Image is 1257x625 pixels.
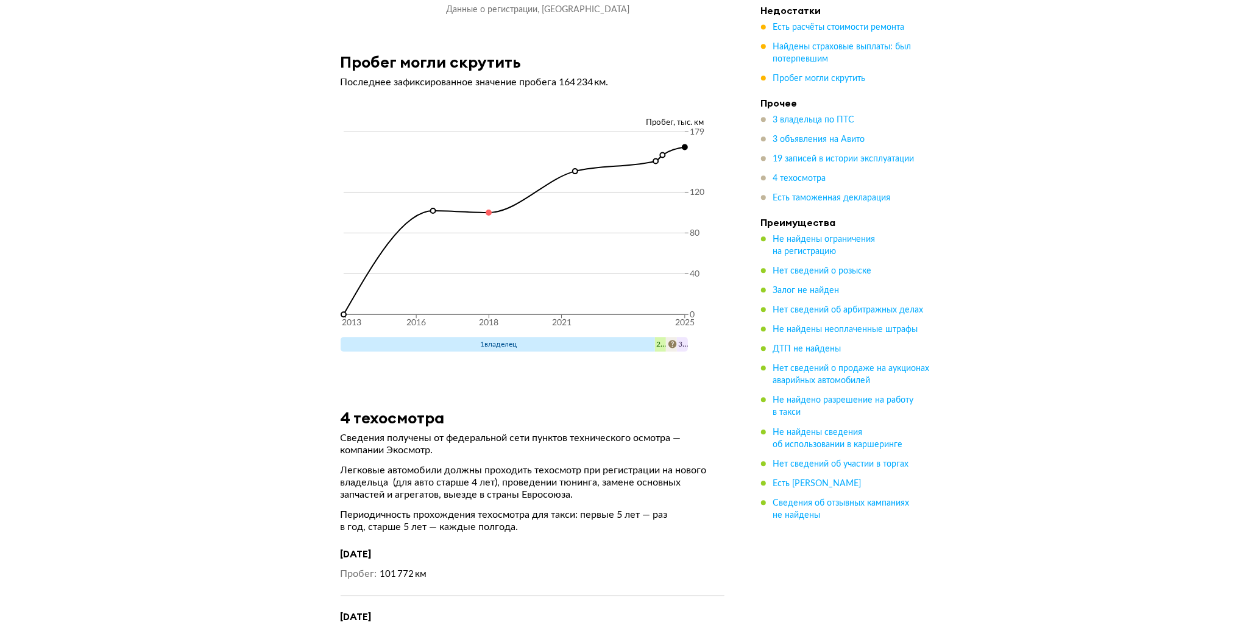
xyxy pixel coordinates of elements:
[761,217,932,229] h4: Преимущества
[773,267,872,276] span: Нет сведений о розыске
[551,319,571,327] tspan: 2021
[542,5,630,14] span: [GEOGRAPHIC_DATA]
[773,428,903,449] span: Не найдены сведения об использовании в каршеринге
[773,43,912,64] span: Найдены страховые выплаты: был потерпевшим
[773,155,915,164] span: 19 записей в истории эксплуатации
[761,5,932,17] h4: Недостатки
[380,570,427,579] span: 101 772 км
[341,408,445,427] h3: 4 техосмотра
[773,460,909,468] span: Нет сведений об участии в торгах
[341,548,724,560] h4: [DATE]
[341,509,724,533] p: Периодичность прохождения техосмотра для такси: первые 5 лет — раз в год, старше 5 лет — каждые п...
[773,397,914,417] span: Не найдено разрешение на работу в такси
[447,5,542,14] span: Данные о регистрации
[773,365,930,386] span: Нет сведений о продаже на аукционах аварийных автомобилей
[690,188,704,197] tspan: 120
[773,499,910,520] span: Сведения об отзывных кампаниях не найдены
[773,345,841,354] span: ДТП не найдены
[341,464,724,501] p: Легковые автомобили должны проходить техосмотр при регистрации на нового владельца (для авто стар...
[690,229,699,238] tspan: 80
[675,319,695,327] tspan: 2025
[341,118,724,129] div: Пробег, тыс. км
[341,76,724,88] p: Последнее зафиксированное значение пробега 164 234 км.
[773,306,924,315] span: Нет сведений об арбитражных делах
[342,319,361,327] tspan: 2013
[773,287,840,295] span: Залог не найден
[341,610,724,623] h4: [DATE]
[690,311,695,319] tspan: 0
[656,340,693,348] span: 2 владелец
[773,136,865,144] span: 3 объявления на Авито
[678,340,715,348] span: 3 владелец
[480,341,517,348] span: 1 владелец
[773,194,891,203] span: Есть таможенная декларация
[341,52,522,71] h3: Пробег могли скрутить
[773,24,905,32] span: Есть расчёты стоимости ремонта
[761,97,932,110] h4: Прочее
[341,568,377,581] dt: Пробег
[341,432,724,456] p: Сведения получены от федеральной сети пунктов технического осмотра — компании Экосмотр.
[773,326,918,334] span: Не найдены неоплаченные штрафы
[690,128,704,136] tspan: 179
[773,175,826,183] span: 4 техосмотра
[773,479,862,488] span: Есть [PERSON_NAME]
[773,75,866,83] span: Пробег могли скрутить
[479,319,498,327] tspan: 2018
[406,319,426,327] tspan: 2016
[690,270,699,278] tspan: 40
[773,116,855,125] span: 3 владельца по ПТС
[773,236,876,256] span: Не найдены ограничения на регистрацию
